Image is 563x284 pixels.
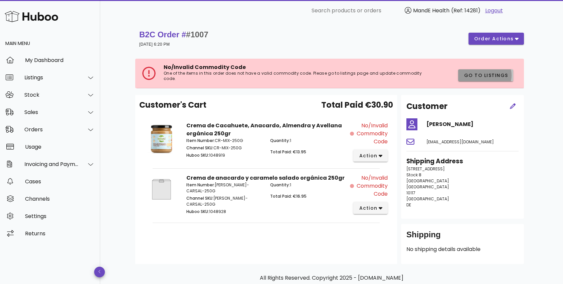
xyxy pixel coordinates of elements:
span: Total Paid: €16.95 [270,193,307,199]
span: Channel SKU: [186,145,213,151]
p: 1048919 [186,152,262,158]
p: CR-MIX-250G [186,138,262,144]
span: [GEOGRAPHIC_DATA] [406,184,449,190]
div: Orders [24,126,79,133]
p: 1048928 [186,209,262,215]
div: Cases [25,178,95,185]
button: Go to Listings [458,69,513,81]
div: Usage [25,144,95,150]
span: (Ref: 14281) [451,7,481,14]
img: Huboo Logo [5,9,58,24]
a: Logout [485,7,503,15]
div: Shipping [406,229,519,245]
strong: B2C Order # [139,30,208,39]
div: Stock [24,92,79,98]
div: Invoicing and Payments [24,161,79,167]
span: DE [406,202,411,208]
div: My Dashboard [25,57,95,63]
h4: [PERSON_NAME] [426,120,519,128]
span: No/Invalid Commodity Code [355,174,388,198]
h2: Customer [406,100,447,112]
p: [PERSON_NAME]-CARSAL-250G [186,182,262,194]
span: Item Number: [186,138,215,143]
span: action [359,205,377,212]
span: action [359,152,377,159]
span: Huboo SKU: [186,152,209,158]
small: [DATE] 6:20 PM [139,42,170,47]
strong: Crema de Cacahuete, Anacardo, Almendra y Avellana orgánica 250gr [186,122,342,137]
strong: Crema de anacardo y caramelo salado orgánica 250gr [186,174,345,182]
span: Quantity: [270,182,290,188]
span: Stock 8 [406,172,421,178]
span: Quantity: [270,138,290,143]
span: MandE Health [413,7,449,14]
span: [EMAIL_ADDRESS][DOMAIN_NAME] [426,139,494,145]
span: Total Paid €30.90 [321,99,393,111]
span: Total Paid: €13.95 [270,149,306,155]
span: Huboo SKU: [186,209,209,214]
p: No shipping details available [406,245,519,253]
p: All Rights Reserved. Copyright 2025 - [DOMAIN_NAME] [141,274,523,282]
span: No/Invalid Commodity Code [164,63,246,71]
div: Listings [24,74,79,81]
p: [PERSON_NAME]-CARSAL-250G [186,195,262,207]
h3: Shipping Address [406,157,519,166]
span: order actions [474,35,514,42]
span: [GEOGRAPHIC_DATA] [406,196,449,202]
div: Settings [25,213,95,219]
img: Product Image [145,174,178,205]
span: 10117 [406,190,415,196]
p: CR-MIX-250G [186,145,262,151]
span: #1007 [186,30,208,39]
span: Customer's Cart [139,99,206,111]
div: Returns [25,230,95,237]
button: action [353,202,388,214]
img: Product Image [145,122,178,155]
button: order actions [468,33,524,45]
p: One of the items in this order does not have a valid commodity code. Please go to listings page a... [164,71,425,81]
button: action [353,150,388,162]
span: Channel SKU: [186,195,213,201]
p: 1 [270,182,346,188]
span: Go to Listings [463,72,508,79]
span: [STREET_ADDRESS] [406,166,445,172]
div: Sales [24,109,79,115]
span: No/Invalid Commodity Code [355,122,388,146]
p: 1 [270,138,346,144]
span: [GEOGRAPHIC_DATA] [406,178,449,184]
span: Item Number: [186,182,215,188]
div: Channels [25,196,95,202]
